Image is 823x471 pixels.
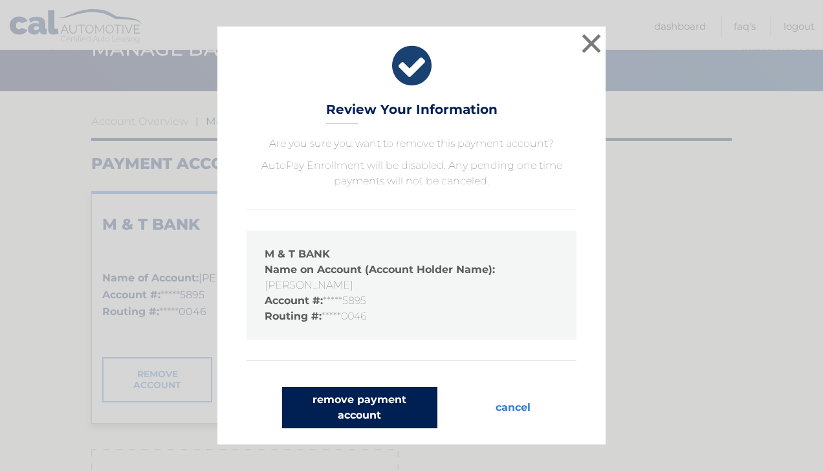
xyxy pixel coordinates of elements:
strong: Account #: [265,294,323,307]
p: Are you sure you want to remove this payment account? [247,136,576,151]
button: cancel [485,387,541,428]
button: × [578,30,604,56]
strong: Name on Account (Account Holder Name): [265,263,495,276]
p: AutoPay Enrollment will be disabled. Any pending one time payments will not be canceled. [247,158,576,189]
button: remove payment account [282,387,437,428]
strong: M & T BANK [265,248,330,260]
li: [PERSON_NAME] [265,262,558,293]
strong: Routing #: [265,310,322,322]
h3: Review Your Information [326,102,498,124]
